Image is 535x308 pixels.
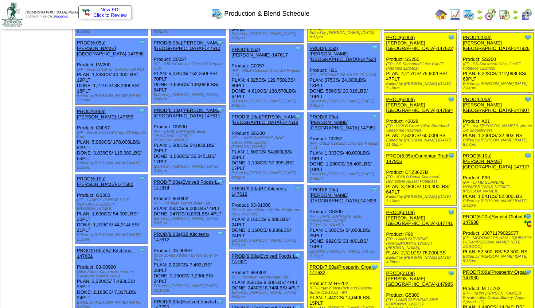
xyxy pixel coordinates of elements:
a: PROD(9:00a)BZ Kitchens-147619 [231,186,287,197]
div: (FP - 6/4.5[PERSON_NAME] Supreme 1/4 Shoestrings) [463,124,533,133]
img: Tooltip [524,152,531,159]
div: Edited by [PERSON_NAME] [DATE] 1:10am [386,195,456,203]
div: Product: 03-01000 PLAN: 2,160CS / 6,886LBS / 24PLT DONE: 2,160CS / 6,886LBS / 24PLT [230,184,303,249]
div: Product: C0057 PLAN: 4,325CS / 129,750LBS / 60PLT DONE: 4,619CS / 138,570LBS / 64PLT [230,45,303,110]
a: PROD(6:05a)[PERSON_NAME][GEOGRAPHIC_DATA]-147624 [309,46,376,62]
div: Product: C0057 PLAN: 5,933CS / 178,000LBS / 82PLT DONE: 3,836CS / 115,080LBS / 53PLT [75,107,147,172]
a: PROD(6:10a)[PERSON_NAME][GEOGRAPHIC_DATA]-147985 [386,270,453,287]
img: calendarprod.gif [211,8,223,19]
div: Edited by [PERSON_NAME] [DATE] 8:57pm [463,138,533,147]
div: Product: 03-00987 PLAN: 2,220CS / 7,493LBS / 25PLT DONE: 2,160CS / 7,290LBS / 24PLT [152,230,225,295]
a: PROD(6:05a)Corinthian Tradi-147905 [386,153,450,164]
img: Tooltip [138,175,145,182]
div: Product: 664302 PLAN: 250CS / 9,000LBS / 4PLT DONE: 247CS / 8,892LBS / 4PLT [152,178,225,227]
a: PROD(7:00a)Prosperity Organ-147930 [463,269,529,280]
a: PROD(6:10a)[PERSON_NAME][GEOGRAPHIC_DATA]-147626 [309,187,376,203]
div: Edited by [PERSON_NAME] [DATE] 9:48pm [153,164,225,173]
a: PROD(6:10a)[PERSON_NAME][GEOGRAPHIC_DATA]-147927 [463,153,530,169]
div: Edited by [PERSON_NAME] [DATE] 11:05pm [386,138,456,147]
a: PROD(6:05a)[PERSON_NAME][GEOGRAPHIC_DATA]-147598 [77,40,144,56]
img: Tooltip [524,213,531,220]
img: calendarprod.gif [463,9,475,20]
div: (FP - LAMB SUPREME SIDE OBROWNS 12/20CT [PERSON_NAME]) [77,198,147,211]
div: Product: SS250 PLAN: 6,228CS / 112,098LBS / 69PLT [461,33,533,93]
div: Edited by [PERSON_NAME] [DATE] 2:41pm [463,82,533,90]
div: (FP - Premium Vegan Butter 1lb) [153,201,225,206]
div: (Blue Zones Kitchen Minestrone Casserole Bowl (6-9oz)) [77,270,147,278]
a: PROD(6:05a)[PERSON_NAME][GEOGRAPHIC_DATA]-147807 [463,97,530,113]
div: (FP - 6/5LB Colossal Crisp 3/8 Regular Cut) [77,130,147,139]
div: (FP - LAMB SUPREME SIDE OBROWNS 12/20CT [PERSON_NAME]) [231,136,303,149]
div: Edited by [PERSON_NAME] [DATE] 9:19pm [463,254,533,263]
div: (FP - SS Seasoned Criss Cut FF Potatoes 12/24oz) [386,62,456,71]
div: Product: G5300 PLAN: 1,600CS / 54,000LBS / 25PLT DONE: 1,108CS / 37,395LBS / 17PLT [230,112,303,182]
img: Tooltip [294,185,301,192]
div: (FP - LAMB SUPREME SIDE OBROWNS 12/20CT [PERSON_NAME]) [309,214,380,227]
div: Edited by [PERSON_NAME] [DATE] 2:21pm [77,161,147,170]
div: Product: SS250 PLAN: 4,217CS / 75,902LBS / 47PLT [384,33,457,93]
div: Edited by [PERSON_NAME] [DATE] 5:18pm [386,82,456,90]
img: arrowright.gif [477,15,483,20]
span: Production & Blend Schedule [224,10,309,17]
div: (FP - LAMB SUPREME HOMEBROWNS 12/20CT [PERSON_NAME]) [386,237,456,250]
div: Edited by [PERSON_NAME] [DATE] 8:43pm [231,291,303,299]
div: Edited by [PERSON_NAME] [DATE] 8:33pm [309,31,380,39]
img: calendarcustomer.gif [520,9,532,20]
img: Tooltip [216,39,223,46]
span: Click to Review [82,12,128,18]
div: Product: 664302 PLAN: 250CS / 9,000LBS / 4PLT DONE: 243CS / 8,748LBS / 4PLT [230,252,303,301]
img: Tooltip [294,113,301,120]
a: PROD(6:10a)[PERSON_NAME]-147600 [77,176,133,187]
div: Edited by [PERSON_NAME] [DATE] 9:45pm [231,99,303,108]
div: (FP - Trader [PERSON_NAME]'s Private Label Oranic Buttery Vegan Spread - IP) [463,291,533,304]
div: Edited by [PERSON_NAME] [DATE] 2:42pm [463,199,533,208]
a: PROD(6:10a)[PERSON_NAME][GEOGRAPHIC_DATA]-147618 [231,114,299,125]
a: PROD(6:10a)[PERSON_NAME][GEOGRAPHIC_DATA]-147611 [153,108,221,118]
div: Product: G5300 PLAN: 1,600CS / 54,000LBS / 25PLT DONE: 1,313CS / 44,314LBS / 21PLT [75,174,147,244]
div: (FP - LAMB SUPREME HOMEBROWNS 12/20CT [PERSON_NAME]) [463,180,533,194]
a: PROD(6:20a)Simplot Global F-147986 [463,214,528,225]
img: Tooltip [448,34,455,41]
img: Tooltip [448,269,455,277]
div: (Blue Zones Kitchen Adobo Mushroom Bowl (6-8.5oz)) [231,208,303,217]
span: [DEMOGRAPHIC_DATA] Packaging [26,11,86,15]
div: Edited by [PERSON_NAME] [DATE] 5:17pm [309,249,380,258]
a: PROD(7:00a)Evolved Foods LL-147614 [153,179,222,190]
img: Tooltip [294,252,301,260]
img: Tooltip [371,186,378,193]
div: (FP - 6/5LB Colossal Crisp 3/8 Regular Cut) [153,62,225,71]
div: Edited by [PERSON_NAME] [DATE] 9:48pm [153,93,225,101]
span: New EDI [101,7,120,12]
img: Tooltip [216,178,223,186]
a: New EDI Click to Review [82,7,128,18]
a: PROD(6:05a)[PERSON_NAME]-147599 [77,109,133,120]
div: (FP - 6/5LB Colossal Crisp 3/8 Regular Cut) [309,141,380,150]
div: Edited by [PERSON_NAME] [DATE] 8:41pm [231,171,303,180]
img: Tooltip [448,208,455,216]
a: PROD(7:00a)Prosperity Organ-147632 [309,264,375,275]
a: PROD(6:10a)[PERSON_NAME][GEOGRAPHIC_DATA]-147741 [386,210,453,226]
a: PROD(6:05a)[PERSON_NAME][GEOGRAPHIC_DATA]-147610 [153,40,221,51]
div: Edited by [PERSON_NAME] [DATE] 10:16pm [153,284,225,293]
a: PROD(6:05a)[PERSON_NAME]-147617 [231,47,288,58]
img: home.gif [435,9,447,20]
img: Tooltip [216,298,223,305]
div: Product: A01 PLAN: 1,200CS / 32,403LBS [461,95,533,149]
img: arrowleft.gif [512,9,518,15]
img: calendarblend.gif [485,9,496,20]
a: (logout) [56,15,69,19]
img: Tooltip [524,34,531,41]
div: (Blue Zones Kitchen Burrito Bowl (6-9oz)) [153,253,225,262]
div: (FP-Organic Melt Rich and Creamy Butter (12/13oz) - IP) [309,286,380,295]
div: (FP - LAMB SUPREME SIDE OBROWNS 12/20CT [PERSON_NAME]) [153,129,225,143]
img: line_graph.gif [449,9,461,20]
div: Edited by [PERSON_NAME] [DATE] 3:43pm [309,172,380,181]
a: PROD(6:00a)[PERSON_NAME][GEOGRAPHIC_DATA]-147622 [386,35,453,51]
div: Edited by [PERSON_NAME] [DATE] 8:45pm [309,99,380,108]
div: Product: H21 PLAN: 675CS / 24,300LBS / 13PLT DONE: 556CS / 20,016LBS / 10PLT [308,44,380,110]
div: (FP - 10/3LB Retail Seasoned Homestyle Russet Potatoes) [386,175,456,184]
a: PROD(6:00a)[PERSON_NAME][GEOGRAPHIC_DATA]-147926 [463,35,530,51]
a: PROD(6:00a)[PERSON_NAME][GEOGRAPHIC_DATA]-147894 [386,97,453,113]
div: Product: G5300 PLAN: 1,600CS / 54,000LBS / 25PLT DONE: 992CS / 33,480LBS / 16PLT [308,185,380,260]
div: Product: LW200 PLAN: 1,333CS / 40,000LBS / 19PLT DONE: 1,271CS / 38,130LBS / 18PLT [75,38,147,105]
